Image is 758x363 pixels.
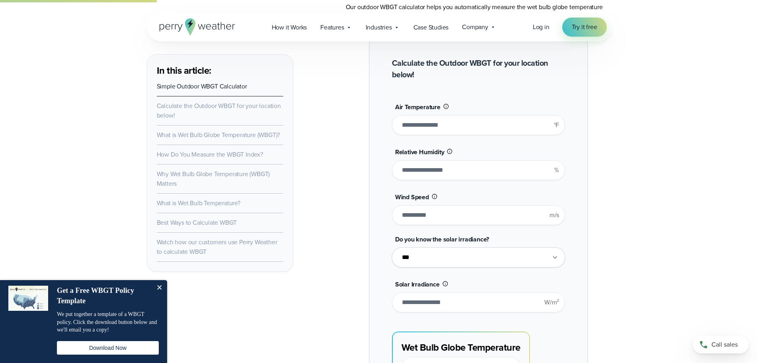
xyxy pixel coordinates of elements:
span: Company [462,22,488,32]
button: Close [151,280,167,296]
a: Why Wet Bulb Globe Temperature (WBGT) Matters [157,169,270,188]
span: Features [320,23,344,32]
p: We put together a template of a WBGT policy. Click the download button below and we'll email you ... [57,310,159,334]
a: Simple Outdoor WBGT Calculator [157,82,247,91]
a: How Do You Measure the WBGT Index? [157,150,263,159]
a: Calculate the Outdoor WBGT for your location below! [157,101,281,120]
span: Try it free [572,22,597,32]
h4: Get a Free WBGT Policy Template [57,286,150,306]
a: Case Studies [407,19,456,35]
span: Solar Irradiance [395,280,440,289]
span: Air Temperature [395,102,440,112]
span: How it Works [272,23,307,32]
a: What is Wet Bulb Temperature? [157,198,240,208]
button: Download Now [57,341,159,355]
span: Do you know the solar irradiance? [395,235,489,244]
a: Log in [533,22,550,32]
p: Our outdoor WBGT calculator helps you automatically measure the wet bulb globe temperature quickl... [346,2,612,22]
span: Relative Humidity [395,147,444,157]
span: Wind Speed [395,192,429,202]
h2: Calculate the Outdoor WBGT for your location below! [392,57,565,80]
span: Log in [533,22,550,31]
a: Call sales [693,336,748,353]
span: Call sales [711,340,738,349]
a: How it Works [265,19,314,35]
a: Watch how our customers use Perry Weather to calculate WBGT [157,237,277,256]
a: Try it free [562,18,607,37]
a: Best Ways to Calculate WBGT [157,218,237,227]
span: Industries [366,23,392,32]
a: What is Wet Bulb Globe Temperature (WBGT)? [157,130,281,139]
span: Case Studies [413,23,449,32]
h3: In this article: [157,64,283,77]
img: dialog featured image [8,286,48,311]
